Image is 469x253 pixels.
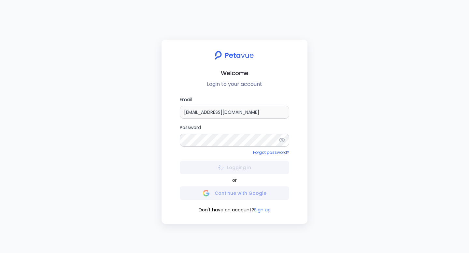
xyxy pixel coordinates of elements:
[180,124,289,147] label: Password
[254,206,271,213] button: Sign up
[232,177,237,184] span: or
[199,206,254,213] span: Don't have an account?
[167,68,302,78] h2: Welcome
[211,47,258,63] img: petavue logo
[167,80,302,88] p: Login to your account
[180,134,289,147] input: Password
[253,150,289,155] a: Forgot password?
[180,96,289,119] label: Email
[180,106,289,119] input: Email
